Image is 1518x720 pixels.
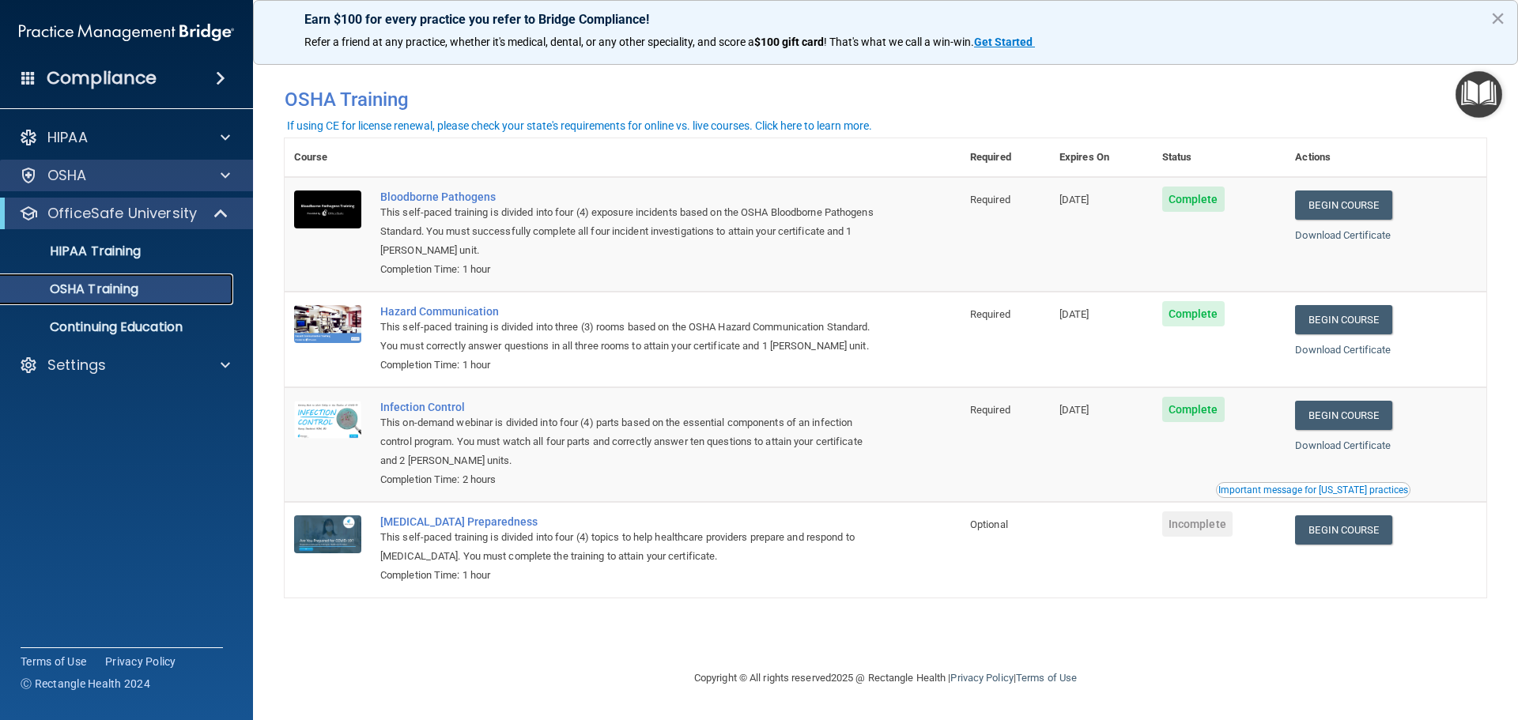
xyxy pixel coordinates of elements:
p: OfficeSafe University [47,204,197,223]
a: OfficeSafe University [19,204,229,223]
div: This on-demand webinar is divided into four (4) parts based on the essential components of an inf... [380,413,882,470]
span: Refer a friend at any practice, whether it's medical, dental, or any other speciality, and score a [304,36,754,48]
span: Complete [1162,397,1225,422]
a: Download Certificate [1295,344,1391,356]
div: Completion Time: 1 hour [380,566,882,585]
th: Expires On [1050,138,1153,177]
a: Infection Control [380,401,882,413]
p: OSHA Training [10,281,138,297]
strong: $100 gift card [754,36,824,48]
div: If using CE for license renewal, please check your state's requirements for online vs. live cours... [287,120,872,131]
a: Privacy Policy [105,654,176,669]
a: Begin Course [1295,401,1391,430]
span: Required [970,308,1010,320]
a: Hazard Communication [380,305,882,318]
a: Download Certificate [1295,229,1391,241]
button: Read this if you are a dental practitioner in the state of CA [1216,482,1410,498]
span: [DATE] [1059,404,1089,416]
th: Course [285,138,371,177]
a: Terms of Use [21,654,86,669]
p: HIPAA Training [10,243,141,259]
button: Open Resource Center [1456,71,1502,118]
span: Incomplete [1162,511,1233,537]
p: Earn $100 for every practice you refer to Bridge Compliance! [304,12,1467,27]
div: This self-paced training is divided into four (4) exposure incidents based on the OSHA Bloodborne... [380,203,882,260]
span: Required [970,194,1010,205]
span: Ⓒ Rectangle Health 2024 [21,676,150,692]
a: Begin Course [1295,190,1391,220]
a: Terms of Use [1016,672,1077,684]
span: Required [970,404,1010,416]
a: Privacy Policy [950,672,1013,684]
a: OSHA [19,166,230,185]
h4: OSHA Training [285,89,1486,111]
span: [DATE] [1059,308,1089,320]
button: Close [1490,6,1505,31]
th: Required [961,138,1050,177]
div: Completion Time: 2 hours [380,470,882,489]
p: HIPAA [47,128,88,147]
p: Settings [47,356,106,375]
div: This self-paced training is divided into three (3) rooms based on the OSHA Hazard Communication S... [380,318,882,356]
span: ! That's what we call a win-win. [824,36,974,48]
div: This self-paced training is divided into four (4) topics to help healthcare providers prepare and... [380,528,882,566]
span: Complete [1162,187,1225,212]
div: Important message for [US_STATE] practices [1218,485,1408,495]
span: Complete [1162,301,1225,326]
div: Completion Time: 1 hour [380,356,882,375]
th: Status [1153,138,1286,177]
span: Optional [970,518,1008,530]
a: [MEDICAL_DATA] Preparedness [380,515,882,528]
h4: Compliance [47,67,157,89]
p: Continuing Education [10,319,226,335]
a: Begin Course [1295,305,1391,334]
a: Settings [19,356,230,375]
a: Begin Course [1295,515,1391,545]
div: Copyright © All rights reserved 2025 @ Rectangle Health | | [597,653,1174,703]
span: [DATE] [1059,194,1089,205]
a: Bloodborne Pathogens [380,190,882,203]
a: Get Started [974,36,1035,48]
img: PMB logo [19,17,234,48]
div: Completion Time: 1 hour [380,260,882,279]
p: OSHA [47,166,87,185]
a: Download Certificate [1295,439,1391,451]
button: If using CE for license renewal, please check your state's requirements for online vs. live cours... [285,118,874,134]
a: HIPAA [19,128,230,147]
strong: Get Started [974,36,1033,48]
th: Actions [1286,138,1486,177]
